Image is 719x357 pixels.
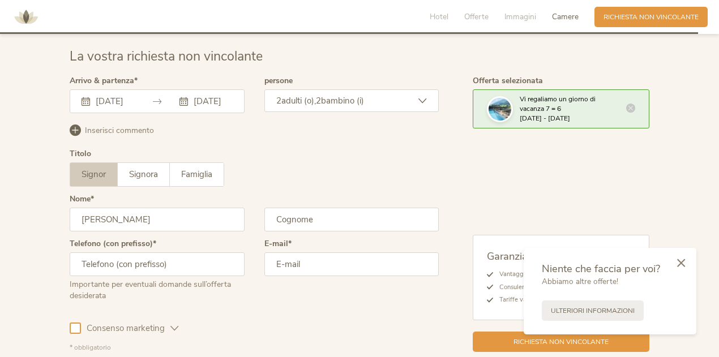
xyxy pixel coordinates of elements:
label: Arrivo & partenza [70,77,138,85]
span: Richiesta non vincolante [513,337,609,347]
span: Famiglia [181,169,212,180]
a: AMONTI & LUNARIS Wellnessresort [9,14,43,20]
span: Vi regaliamo un giorno di vacanza 7 = 6 [520,94,596,113]
span: bambino (i) [321,95,364,106]
span: Abbiamo altre offerte! [542,276,618,287]
input: Nome [70,208,245,231]
span: Hotel [430,11,448,22]
input: Telefono (con prefisso) [70,252,245,276]
span: Immagini [504,11,536,22]
div: Titolo [70,150,91,158]
label: Telefono (con prefisso) [70,240,156,248]
label: E-mail [264,240,292,248]
span: Richiesta non vincolante [604,12,699,22]
input: Cognome [264,208,439,231]
span: Offerte [464,11,489,22]
label: persone [264,77,293,85]
li: Tariffe vantaggiose [493,294,600,306]
div: * obbligatorio [70,343,439,352]
span: Inserisci commento [85,125,154,136]
span: 2 [276,95,281,106]
span: Signor [82,169,106,180]
input: E-mail [264,252,439,276]
input: Arrivo [93,96,134,107]
a: Ulteriori informazioni [542,300,644,321]
input: Partenza [191,96,232,107]
span: Consenso marketing [81,322,170,334]
label: Nome [70,195,94,203]
span: 2 [316,95,321,106]
span: Niente che faccia per voi? [542,261,660,276]
span: Signora [129,169,158,180]
img: La vostra richiesta non vincolante [489,98,511,121]
span: Offerta selezionata [473,75,543,86]
span: Camere [552,11,579,22]
span: [DATE] - [DATE] [520,114,570,123]
span: La vostra richiesta non vincolante [70,48,263,65]
div: Importante per eventuali domande sull’offerta desiderata [70,276,245,301]
span: Garanzia miglior prezzo [487,249,596,263]
li: Vantaggio per prenotazione diretta [493,268,600,281]
span: Ulteriori informazioni [551,306,635,316]
li: Consulenza personalizzata [493,281,600,294]
span: adulti (o), [281,95,316,106]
